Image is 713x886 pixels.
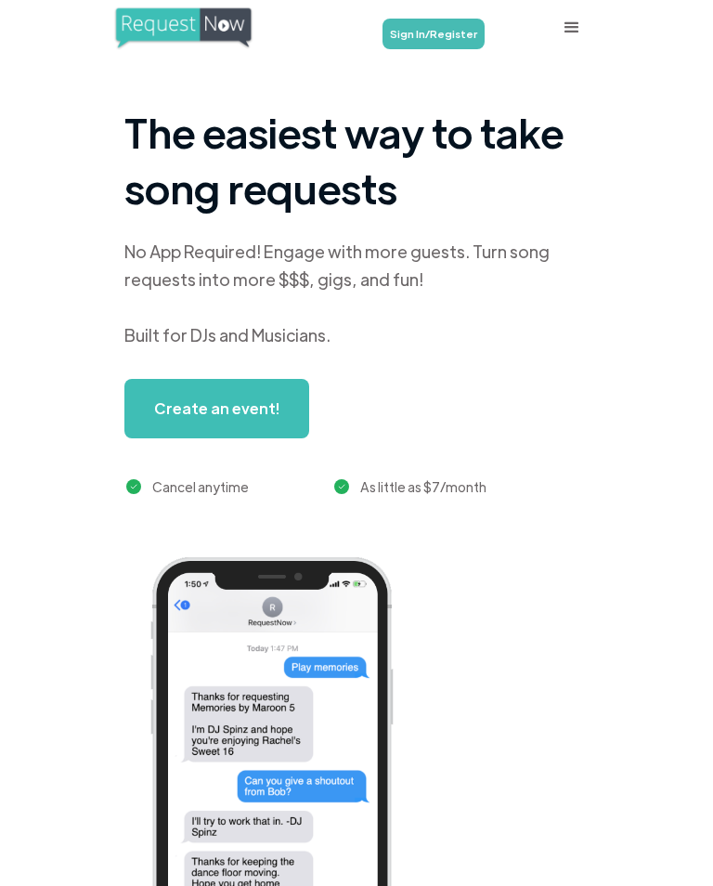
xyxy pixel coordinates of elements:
[152,476,249,498] div: Cancel anytime
[126,479,142,495] img: green checkmark
[360,476,486,498] div: As little as $7/month
[382,19,485,49] a: Sign In/Register
[113,6,280,50] a: home
[124,238,589,349] div: No App Required! Engage with more guests. Turn song requests into more $$$, gigs, and fun! Built ...
[334,479,350,495] img: green checkmark
[124,379,309,438] a: Create an event!
[124,104,589,215] h1: The easiest way to take song requests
